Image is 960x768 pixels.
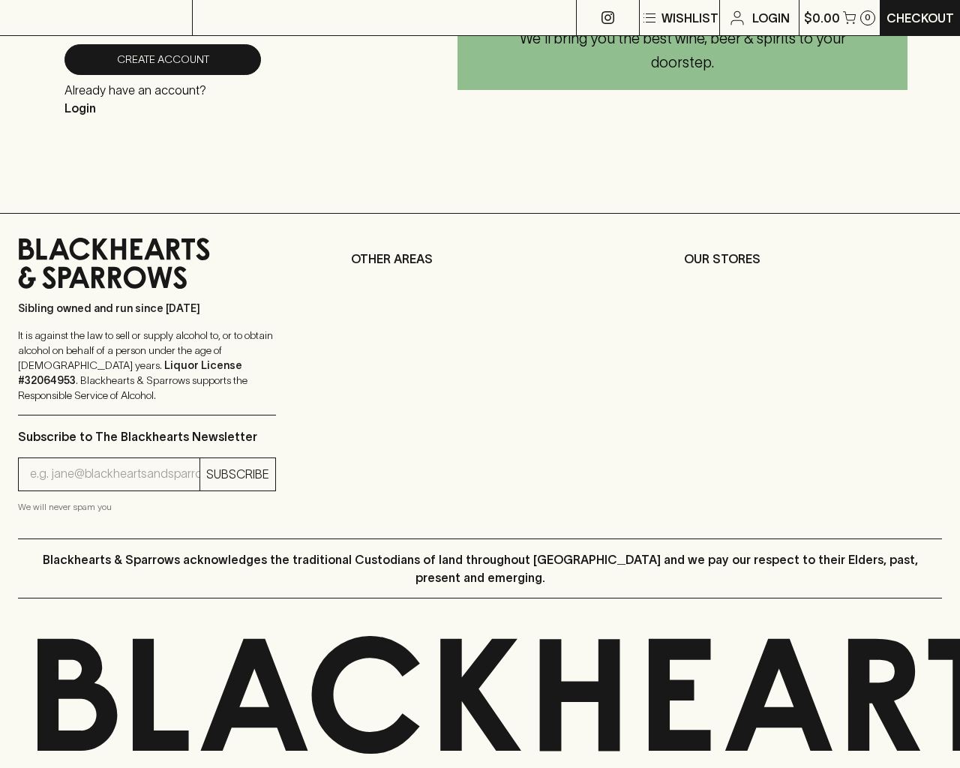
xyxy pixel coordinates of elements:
input: e.g. jane@blackheartsandsparrows.com.au [30,462,199,486]
p: Subscribe to The Blackhearts Newsletter [18,427,276,445]
p: ⠀ [193,9,205,27]
p: It is against the law to sell or supply alcohol to, or to obtain alcohol on behalf of a person un... [18,328,276,403]
p: Login [752,9,790,27]
p: OTHER AREAS [351,250,609,268]
p: Checkout [886,9,954,27]
p: SUBSCRIBE [206,465,269,483]
h6: We'll bring you the best wine, beer & spirits to your doorstep. [511,26,853,74]
p: $0.00 [804,9,840,27]
p: Already have an account? [64,81,206,99]
p: Login [64,99,206,117]
p: Wishlist [661,9,718,27]
p: 0 [865,13,871,22]
p: Blackhearts & Sparrows acknowledges the traditional Custodians of land throughout [GEOGRAPHIC_DAT... [29,550,931,586]
button: Create Account [64,44,261,75]
p: We will never spam you [18,499,276,514]
button: SUBSCRIBE [200,458,275,490]
p: Sibling owned and run since [DATE] [18,301,276,316]
p: OUR STORES [684,250,942,268]
strong: Liquor License #32064953 [18,359,242,386]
